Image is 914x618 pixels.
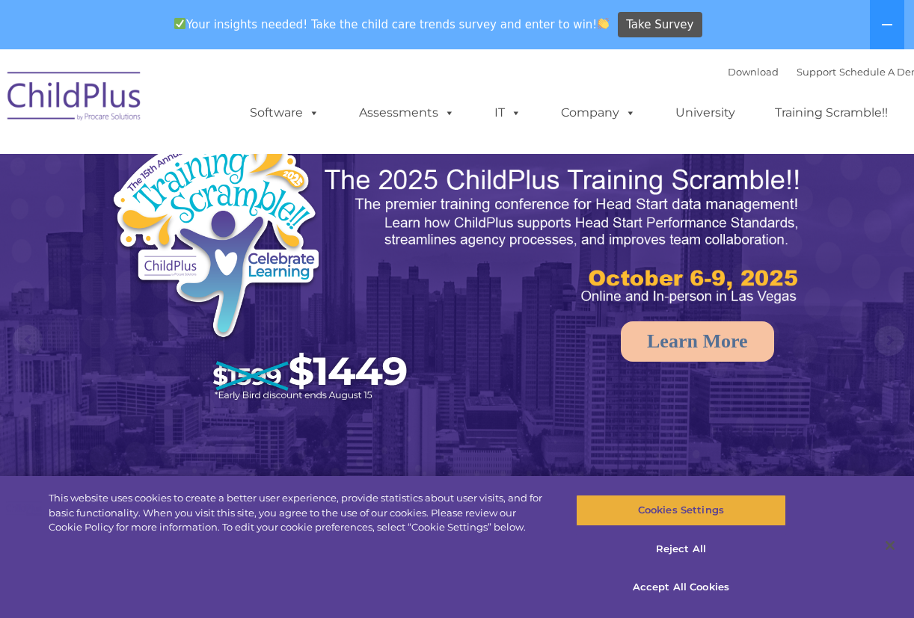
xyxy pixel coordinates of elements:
img: ✅ [174,18,185,29]
a: University [660,98,750,128]
a: Company [546,98,651,128]
a: Software [235,98,334,128]
a: Assessments [344,98,470,128]
a: Support [797,66,836,78]
span: Your insights needed! Take the child care trends survey and enter to win! [168,10,616,39]
a: Download [728,66,779,78]
a: Learn More [621,321,774,362]
span: Phone number [204,160,268,171]
a: IT [479,98,536,128]
a: Training Scramble!! [760,98,903,128]
a: Take Survey [618,12,702,38]
button: Cookies Settings [576,495,786,526]
span: Take Survey [626,12,693,38]
button: Close [874,529,907,562]
button: Accept All Cookies [576,572,786,603]
span: Last name [204,99,250,110]
img: 👏 [598,18,609,29]
button: Reject All [576,534,786,565]
div: This website uses cookies to create a better user experience, provide statistics about user visit... [49,491,548,535]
